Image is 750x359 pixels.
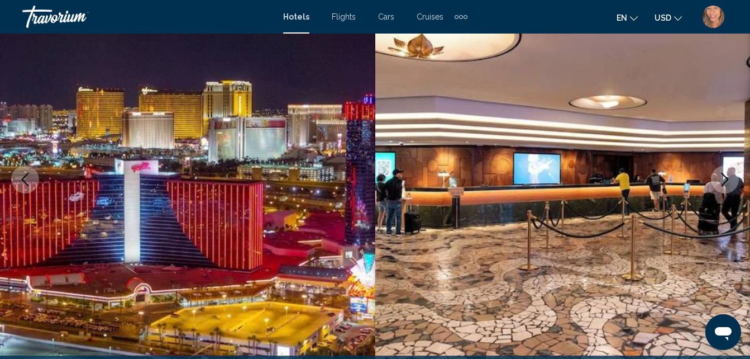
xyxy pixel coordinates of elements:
iframe: Button to launch messaging window [705,314,741,350]
button: Extra navigation items [455,8,467,26]
a: Hotels [283,12,309,21]
button: Change currency [655,10,682,26]
button: Change language [617,10,638,26]
button: Next image [711,166,739,193]
button: Previous image [11,166,39,193]
a: Cruises [417,12,443,21]
button: User Menu [699,5,728,29]
a: Cars [378,12,394,21]
a: Flights [332,12,356,21]
span: USD [655,13,671,22]
a: Travorium [22,6,272,28]
img: Z [702,6,724,28]
span: en [617,13,627,22]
